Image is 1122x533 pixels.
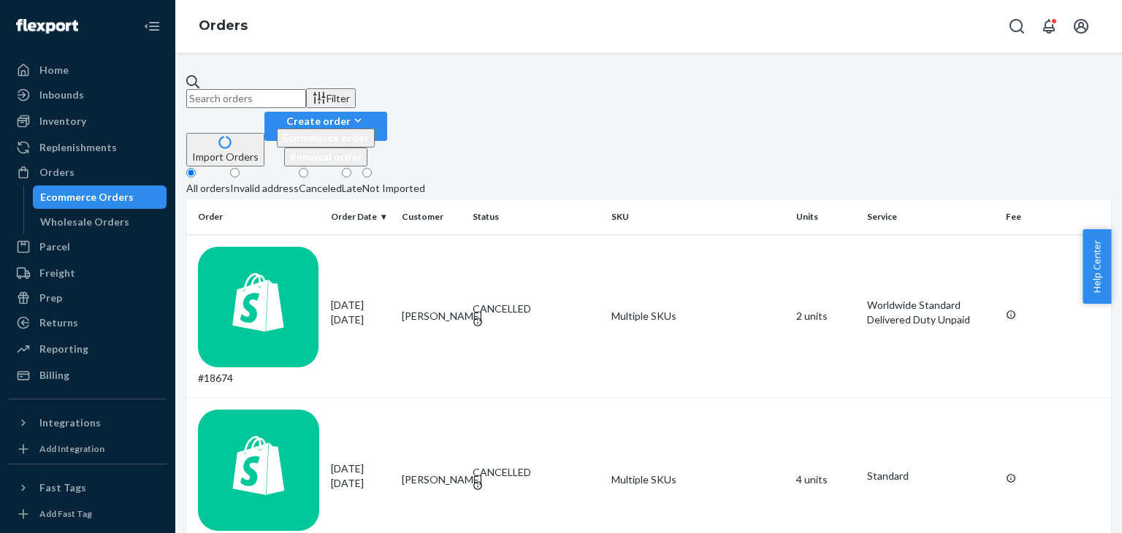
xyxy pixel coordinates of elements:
[9,261,167,285] a: Freight
[312,91,350,106] div: Filter
[186,89,306,108] input: Search orders
[186,168,196,177] input: All orders
[198,247,319,386] div: #18674
[331,476,390,491] p: [DATE]
[9,235,167,258] a: Parcel
[199,18,248,34] a: Orders
[325,199,396,234] th: Order Date
[331,461,390,491] div: [DATE]
[467,199,606,234] th: Status
[9,286,167,310] a: Prep
[33,210,167,234] a: Wholesale Orders
[473,465,600,480] div: CANCELLED
[861,199,1000,234] th: Service
[9,136,167,159] a: Replenishments
[9,58,167,82] a: Home
[9,364,167,387] a: Billing
[39,63,69,77] div: Home
[39,368,69,383] div: Billing
[867,469,994,483] p: Standard
[790,199,861,234] th: Units
[39,239,70,254] div: Parcel
[867,298,994,327] p: Worldwide Standard Delivered Duty Unpaid
[9,110,167,133] a: Inventory
[1000,199,1111,234] th: Fee
[9,83,167,107] a: Inbounds
[342,181,362,196] div: Late
[39,114,86,129] div: Inventory
[9,161,167,184] a: Orders
[39,415,101,430] div: Integrations
[277,113,375,129] div: Create order
[230,168,240,177] input: Invalid address
[39,88,84,102] div: Inbounds
[606,234,790,398] td: Multiple SKUs
[186,133,264,166] button: Import Orders
[9,337,167,361] a: Reporting
[331,312,390,327] p: [DATE]
[402,210,461,223] div: Customer
[790,234,861,398] td: 2 units
[39,291,62,305] div: Prep
[290,150,362,163] span: Removal order
[9,311,167,334] a: Returns
[39,140,117,155] div: Replenishments
[9,411,167,434] button: Integrations
[9,505,167,523] a: Add Fast Tag
[186,199,325,234] th: Order
[473,302,600,316] div: CANCELLED
[39,507,92,520] div: Add Fast Tag
[39,315,78,330] div: Returns
[283,131,369,144] span: Ecommerce order
[9,476,167,499] button: Fast Tags
[342,168,351,177] input: Late
[1066,12,1096,41] button: Open account menu
[1034,12,1064,41] button: Open notifications
[306,88,356,108] button: Filter
[299,168,308,177] input: Canceled
[331,298,390,327] div: [DATE]
[284,147,367,166] button: Removal order
[1083,229,1111,304] button: Help Center
[33,185,167,209] a: Ecommerce Orders
[396,234,467,398] td: [PERSON_NAME]
[137,12,167,41] button: Close Navigation
[40,215,129,229] div: Wholesale Orders
[9,440,167,458] a: Add Integration
[39,266,75,280] div: Freight
[39,342,88,356] div: Reporting
[264,112,387,141] button: Create orderEcommerce orderRemoval order
[299,181,342,196] div: Canceled
[230,181,299,196] div: Invalid address
[186,181,230,196] div: All orders
[277,129,375,147] button: Ecommerce order
[606,199,790,234] th: SKU
[187,5,259,47] ol: breadcrumbs
[40,190,134,204] div: Ecommerce Orders
[16,19,78,34] img: Flexport logo
[362,181,425,196] div: Not Imported
[1002,12,1031,41] button: Open Search Box
[39,165,75,180] div: Orders
[39,442,104,455] div: Add Integration
[362,168,372,177] input: Not Imported
[39,480,86,495] div: Fast Tags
